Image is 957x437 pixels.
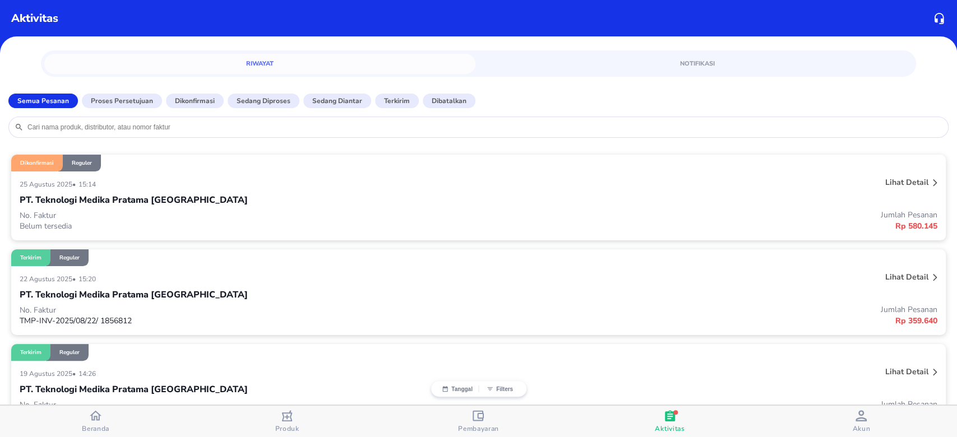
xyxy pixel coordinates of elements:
[41,50,916,74] div: simple tabs
[275,424,299,433] span: Produk
[20,315,479,326] p: TMP-INV-2025/08/22/ 1856812
[20,159,54,167] p: Dikonfirmasi
[852,424,870,433] span: Akun
[479,220,938,232] p: Rp 580.145
[26,123,942,132] input: Cari nama produk, distributor, atau nomor faktur
[20,369,78,378] p: 19 Agustus 2025 •
[20,210,479,221] p: No. Faktur
[78,369,99,378] p: 14:26
[479,210,938,220] p: Jumlah Pesanan
[59,254,80,262] p: Reguler
[8,94,78,108] button: Semua Pesanan
[383,406,574,437] button: Pembayaran
[303,94,371,108] button: Sedang diantar
[574,406,765,437] button: Aktivitas
[191,406,382,437] button: Produk
[20,305,479,315] p: No. Faktur
[51,58,468,69] span: Riwayat
[766,406,957,437] button: Akun
[312,96,362,106] p: Sedang diantar
[20,254,41,262] p: Terkirim
[458,424,499,433] span: Pembayaran
[432,96,466,106] p: Dibatalkan
[479,304,938,315] p: Jumlah Pesanan
[20,399,479,410] p: No. Faktur
[479,385,521,392] button: Filters
[44,54,475,74] a: Riwayat
[20,180,78,189] p: 25 Agustus 2025 •
[91,96,153,106] p: Proses Persetujuan
[479,399,938,410] p: Jumlah Pesanan
[489,58,906,69] span: Notifikasi
[655,424,685,433] span: Aktivitas
[78,275,99,283] p: 15:20
[437,385,479,392] button: Tanggal
[17,96,69,106] p: Semua Pesanan
[482,54,913,74] a: Notifikasi
[82,424,109,433] span: Beranda
[885,272,928,282] p: Lihat detail
[228,94,299,108] button: Sedang diproses
[11,10,58,27] p: Aktivitas
[375,94,419,108] button: Terkirim
[175,96,215,106] p: Dikonfirmasi
[166,94,224,108] button: Dikonfirmasi
[78,180,99,189] p: 15:14
[20,193,248,207] p: PT. Teknologi Medika Pratama [GEOGRAPHIC_DATA]
[885,177,928,188] p: Lihat detail
[384,96,410,106] p: Terkirim
[72,159,92,167] p: Reguler
[20,275,78,283] p: 22 Agustus 2025 •
[237,96,290,106] p: Sedang diproses
[20,288,248,301] p: PT. Teknologi Medika Pratama [GEOGRAPHIC_DATA]
[20,348,41,356] p: Terkirim
[20,221,479,231] p: Belum tersedia
[82,94,162,108] button: Proses Persetujuan
[423,94,475,108] button: Dibatalkan
[885,366,928,377] p: Lihat detail
[59,348,80,356] p: Reguler
[479,315,938,327] p: Rp 359.640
